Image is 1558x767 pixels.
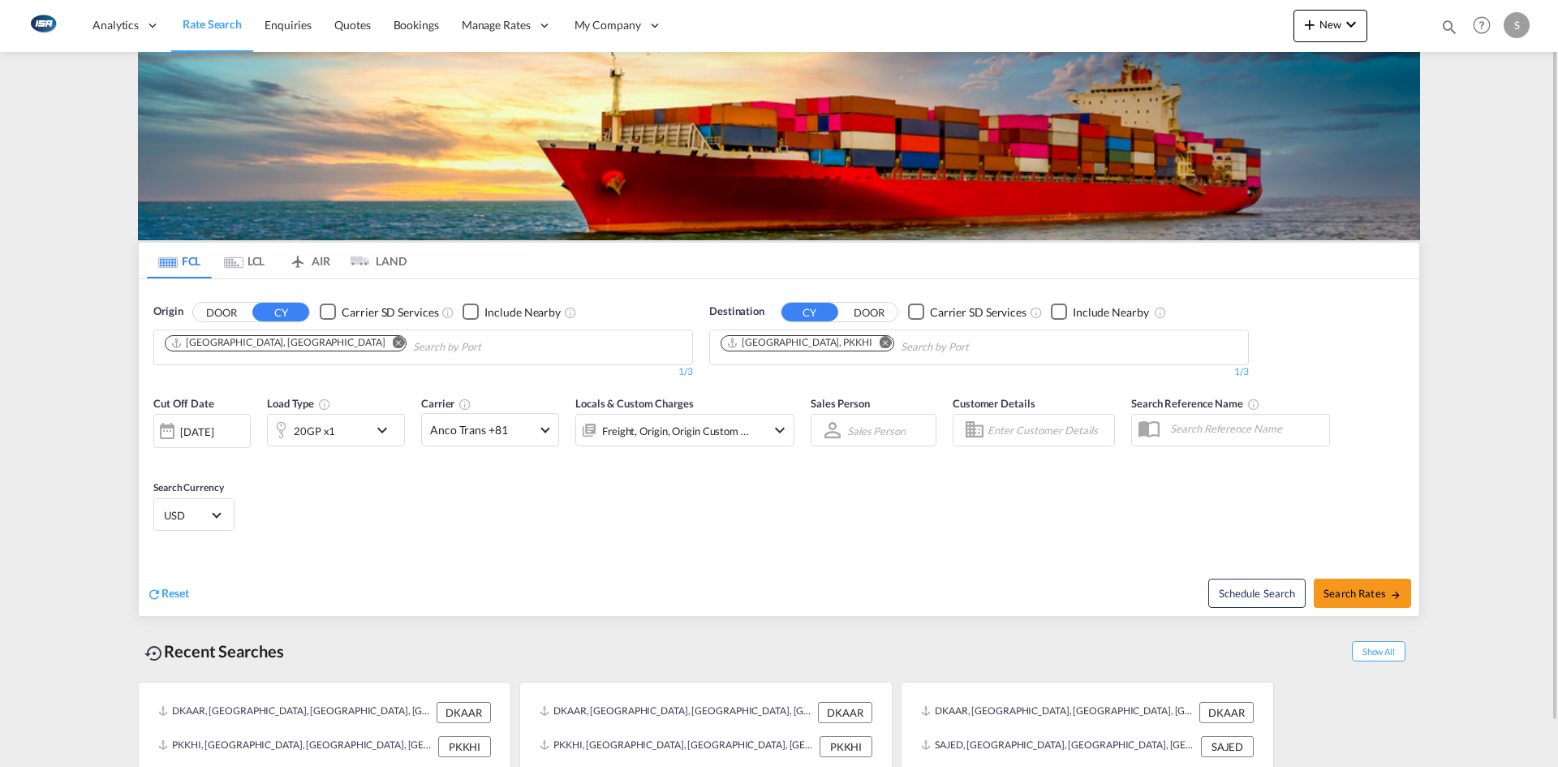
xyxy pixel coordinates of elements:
[267,397,331,410] span: Load Type
[1300,18,1361,31] span: New
[180,424,213,439] div: [DATE]
[921,736,1197,757] div: SAJED, Jeddah, Saudi Arabia, Middle East, Middle East
[138,633,291,670] div: Recent Searches
[908,304,1026,321] md-checkbox: Checkbox No Ink
[564,306,577,319] md-icon: Unchecked: Ignores neighbouring ports when fetching rates.Checked : Includes neighbouring ports w...
[726,336,872,350] div: Karachi, PKKHI
[437,702,491,723] div: DKAAR
[372,420,400,440] md-icon: icon-chevron-down
[1293,10,1367,42] button: icon-plus 400-fgNewicon-chevron-down
[1131,397,1260,410] span: Search Reference Name
[212,243,277,278] md-tab-item: LCL
[463,304,561,321] md-checkbox: Checkbox No Ink
[265,18,312,32] span: Enquiries
[841,303,897,321] button: DOOR
[139,279,1419,616] div: OriginDOOR CY Checkbox No InkUnchecked: Search for CY (Container Yard) services for all selected ...
[153,481,224,493] span: Search Currency
[1030,306,1043,319] md-icon: Unchecked: Search for CY (Container Yard) services for all selected carriers.Checked : Search for...
[342,243,407,278] md-tab-item: LAND
[818,702,872,723] div: DKAAR
[170,336,388,350] div: Press delete to remove this chip.
[162,330,574,360] md-chips-wrap: Chips container. Use arrow keys to select chips.
[1390,589,1401,601] md-icon: icon-arrow-right
[24,7,61,44] img: 1aa151c0c08011ec8d6f413816f9a227.png
[153,365,693,379] div: 1/3
[1300,15,1319,34] md-icon: icon-plus 400-fg
[170,336,385,350] div: Aarhus, DKAAR
[158,702,433,723] div: DKAAR, Aarhus, Denmark, Northern Europe, Europe
[147,587,161,601] md-icon: icon-refresh
[1504,12,1530,38] div: S
[718,330,1061,360] md-chips-wrap: Chips container. Use arrow keys to select chips.
[575,17,641,33] span: My Company
[147,243,212,278] md-tab-item: FCL
[193,303,250,321] button: DOOR
[811,397,870,410] span: Sales Person
[1073,304,1149,321] div: Include Nearby
[846,419,907,442] md-select: Sales Person
[153,446,166,468] md-datepicker: Select
[1440,18,1458,42] div: icon-magnify
[138,52,1420,240] img: LCL+%26+FCL+BACKGROUND.png
[147,243,407,278] md-pagination-wrapper: Use the left and right arrow keys to navigate between tabs
[430,422,536,438] span: Anco Trans +81
[342,304,438,321] div: Carrier SD Services
[438,736,491,757] div: PKKHI
[820,736,872,757] div: PKKHI
[458,398,471,411] md-icon: The selected Trucker/Carrierwill be displayed in the rate results If the rates are from another f...
[162,503,226,527] md-select: Select Currency: $ USDUnited States Dollar
[1154,306,1167,319] md-icon: Unchecked: Ignores neighbouring ports when fetching rates.Checked : Includes neighbouring ports w...
[252,303,309,321] button: CY
[930,304,1026,321] div: Carrier SD Services
[1468,11,1496,39] span: Help
[1341,15,1361,34] md-icon: icon-chevron-down
[153,397,214,410] span: Cut Off Date
[709,365,1249,379] div: 1/3
[153,414,251,448] div: [DATE]
[869,336,893,352] button: Remove
[147,585,189,603] div: icon-refreshReset
[484,304,561,321] div: Include Nearby
[1201,736,1254,757] div: SAJED
[277,243,342,278] md-tab-item: AIR
[153,304,183,320] span: Origin
[144,644,164,663] md-icon: icon-backup-restore
[158,736,434,757] div: PKKHI, Karachi, Pakistan, Indian Subcontinent, Asia Pacific
[901,334,1055,360] input: Chips input.
[381,336,406,352] button: Remove
[441,306,454,319] md-icon: Unchecked: Search for CY (Container Yard) services for all selected carriers.Checked : Search for...
[318,398,331,411] md-icon: icon-information-outline
[709,304,764,320] span: Destination
[602,420,750,442] div: Freight Origin Origin Custom Factory Stuffing
[781,303,838,321] button: CY
[1247,398,1260,411] md-icon: Your search will be saved by the below given name
[334,18,370,32] span: Quotes
[770,420,790,440] md-icon: icon-chevron-down
[988,418,1109,442] input: Enter Customer Details
[1314,579,1411,608] button: Search Ratesicon-arrow-right
[267,414,405,446] div: 20GP x1icon-chevron-down
[1051,304,1149,321] md-checkbox: Checkbox No Ink
[394,18,439,32] span: Bookings
[1323,587,1401,600] span: Search Rates
[161,586,189,600] span: Reset
[183,17,242,31] span: Rate Search
[413,334,567,360] input: Chips input.
[1208,579,1306,608] button: Note: By default Schedule search will only considerorigin ports, destination ports and cut off da...
[1162,416,1329,441] input: Search Reference Name
[1440,18,1458,36] md-icon: icon-magnify
[421,397,471,410] span: Carrier
[575,414,794,446] div: Freight Origin Origin Custom Factory Stuffingicon-chevron-down
[462,17,531,33] span: Manage Rates
[953,397,1035,410] span: Customer Details
[93,17,139,33] span: Analytics
[726,336,876,350] div: Press delete to remove this chip.
[320,304,438,321] md-checkbox: Checkbox No Ink
[1199,702,1254,723] div: DKAAR
[288,252,308,264] md-icon: icon-airplane
[294,420,335,442] div: 20GP x1
[164,508,209,523] span: USD
[540,736,816,757] div: PKKHI, Karachi, Pakistan, Indian Subcontinent, Asia Pacific
[540,702,814,723] div: DKAAR, Aarhus, Denmark, Northern Europe, Europe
